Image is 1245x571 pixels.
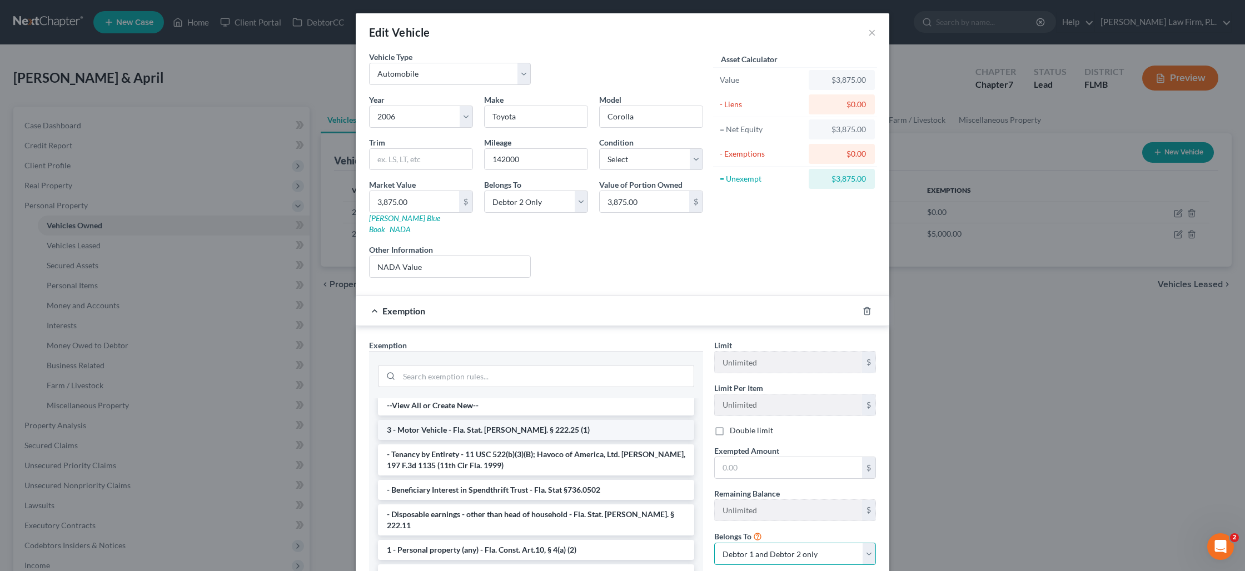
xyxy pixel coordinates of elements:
[369,51,412,63] label: Vehicle Type
[484,180,521,189] span: Belongs To
[730,425,773,436] label: Double limit
[599,94,621,106] label: Model
[818,99,866,110] div: $0.00
[599,137,634,148] label: Condition
[378,420,694,440] li: 3 - Motor Vehicle - Fla. Stat. [PERSON_NAME]. § 222.25 (1)
[715,457,862,478] input: 0.00
[1230,533,1239,542] span: 2
[1207,533,1234,560] iframe: Intercom live chat
[370,256,530,277] input: (optional)
[369,94,385,106] label: Year
[378,540,694,560] li: 1 - Personal property (any) - Fla. Const. Art.10, § 4(a) (2)
[485,149,587,170] input: --
[862,352,875,373] div: $
[599,179,683,191] label: Value of Portion Owned
[369,213,440,234] a: [PERSON_NAME] Blue Book
[484,95,504,104] span: Make
[862,500,875,521] div: $
[720,148,804,159] div: - Exemptions
[484,137,511,148] label: Mileage
[720,74,804,86] div: Value
[390,224,411,234] a: NADA
[720,99,804,110] div: - Liens
[862,394,875,415] div: $
[370,191,459,212] input: 0.00
[369,244,433,256] label: Other Information
[714,340,732,350] span: Limit
[600,106,703,127] input: ex. Altima
[818,124,866,135] div: $3,875.00
[370,149,472,170] input: ex. LS, LT, etc
[485,106,587,127] input: ex. Nissan
[378,504,694,535] li: - Disposable earnings - other than head of household - Fla. Stat. [PERSON_NAME]. § 222.11
[868,26,876,39] button: ×
[714,532,751,541] span: Belongs To
[369,179,416,191] label: Market Value
[818,173,866,184] div: $3,875.00
[862,457,875,478] div: $
[818,148,866,159] div: $0.00
[720,173,804,184] div: = Unexempt
[369,340,407,350] span: Exemption
[715,500,862,521] input: --
[714,382,763,394] label: Limit Per Item
[382,305,425,316] span: Exemption
[378,444,694,475] li: - Tenancy by Entirety - 11 USC 522(b)(3)(B); Havoco of America, Ltd. [PERSON_NAME], 197 F.3d 1135...
[714,446,779,455] span: Exempted Amount
[369,137,385,148] label: Trim
[378,480,694,500] li: - Beneficiary Interest in Spendthrift Trust - Fla. Stat §736.0502
[818,74,866,86] div: $3,875.00
[600,191,689,212] input: 0.00
[459,191,472,212] div: $
[714,488,780,499] label: Remaining Balance
[715,352,862,373] input: --
[399,365,694,387] input: Search exemption rules...
[720,124,804,135] div: = Net Equity
[378,395,694,415] li: --View All or Create New--
[715,394,862,415] input: --
[721,53,778,65] label: Asset Calculator
[689,191,703,212] div: $
[369,24,430,40] div: Edit Vehicle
